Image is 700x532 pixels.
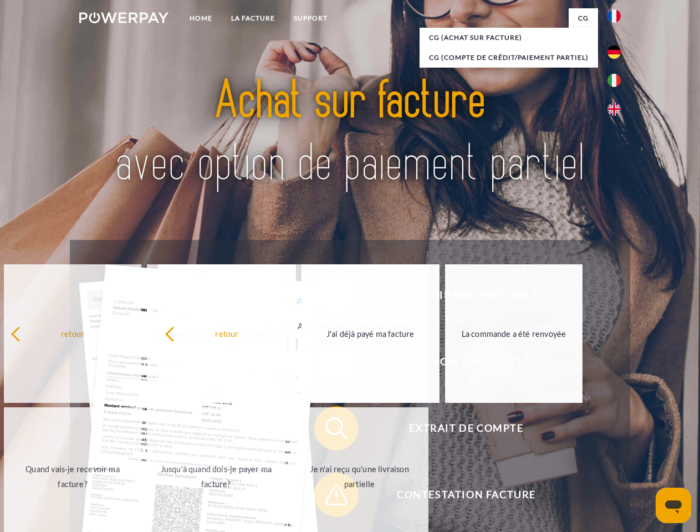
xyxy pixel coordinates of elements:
img: en [607,103,621,116]
span: Extrait de compte [330,406,602,451]
img: fr [607,9,621,23]
button: Extrait de compte [314,406,602,451]
div: retour [11,326,135,341]
div: retour [165,326,289,341]
div: Je n'ai reçu qu'une livraison partielle [297,462,422,492]
a: Home [180,8,222,28]
img: de [607,45,621,59]
div: La commande a été renvoyée [452,326,576,341]
div: Jusqu'à quand dois-je payer ma facture? [154,462,278,492]
a: CG [569,8,598,28]
a: Support [284,8,337,28]
a: CG (Compte de crédit/paiement partiel) [420,48,598,68]
button: Contestation Facture [314,473,602,517]
a: CG (achat sur facture) [420,28,598,48]
iframe: Bouton de lancement de la fenêtre de messagerie [656,488,691,523]
img: title-powerpay_fr.svg [106,53,594,212]
div: Quand vais-je recevoir ma facture? [11,462,135,492]
div: J'ai déjà payé ma facture [308,326,433,341]
img: logo-powerpay-white.svg [79,12,168,23]
span: Contestation Facture [330,473,602,517]
img: it [607,74,621,87]
a: LA FACTURE [222,8,284,28]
